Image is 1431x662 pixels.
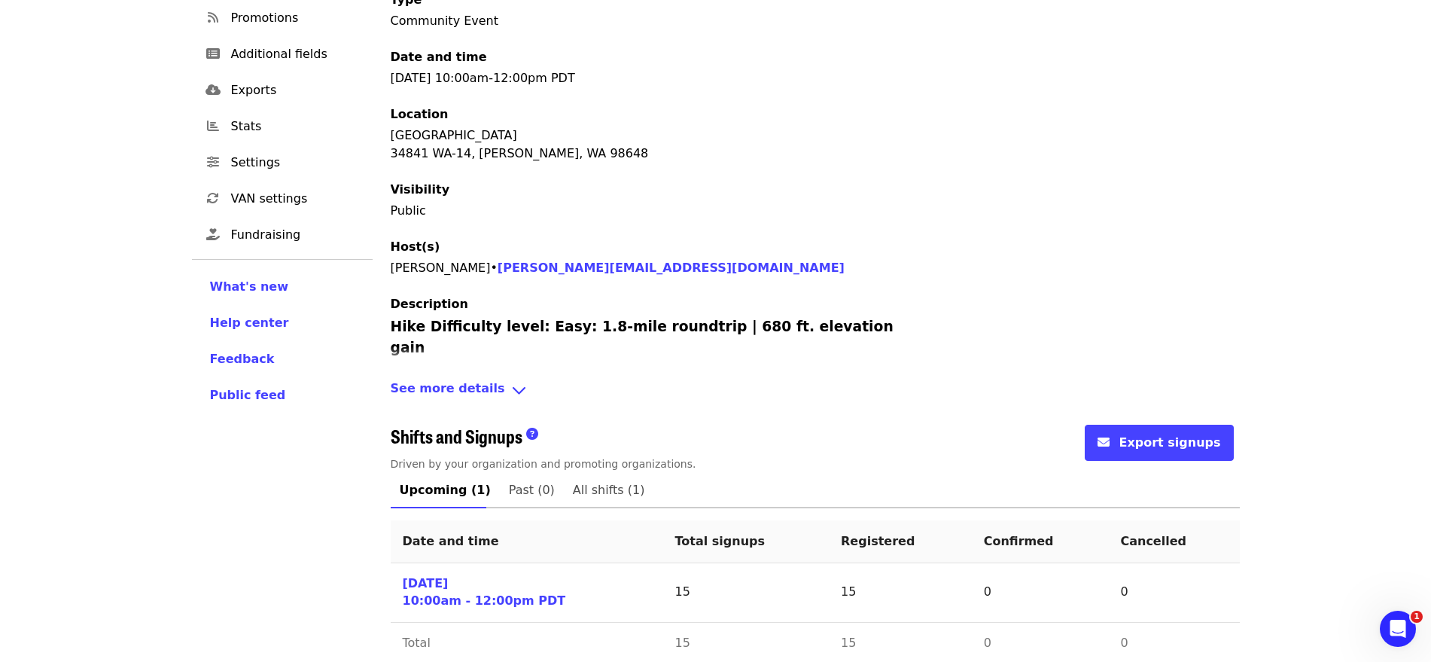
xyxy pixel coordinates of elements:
span: Cancelled [1120,534,1186,548]
i: cloud-download icon [206,83,221,97]
h3: Hike Difficulty level: Easy: 1.8-mile roundtrip | 680 ft. elevation gain [391,316,918,358]
i: rss icon [208,11,218,25]
span: Date and time [391,50,487,64]
span: Description [391,297,468,311]
a: Fundraising [192,217,373,253]
button: Feedback [210,350,275,368]
a: Settings [192,145,373,181]
span: Date and time [403,534,499,548]
span: Help center [210,316,289,330]
a: What's new [210,278,355,296]
i: list-alt icon [206,47,220,61]
p: Public [391,202,1240,220]
span: Visibility [391,182,450,197]
span: Host(s) [391,239,440,254]
a: [PERSON_NAME][EMAIL_ADDRESS][DOMAIN_NAME] [498,261,845,275]
i: angle-down icon [511,380,527,401]
i: envelope icon [1098,435,1110,450]
span: See more details [391,380,505,401]
a: Help center [210,314,355,332]
span: 1 [1411,611,1423,623]
div: 34841 WA-14, [PERSON_NAME], WA 98648 [391,145,1240,163]
span: Total [403,636,431,650]
span: Driven by your organization and promoting organizations. [391,458,696,470]
span: Exports [231,81,361,99]
a: Stats [192,108,373,145]
span: Upcoming (1) [400,480,491,501]
span: Shifts and Signups [391,423,522,449]
span: Settings [231,154,361,172]
a: Public feed [210,386,355,404]
iframe: Intercom live chat [1380,611,1416,647]
i: question-circle icon [526,427,538,441]
a: [DATE]10:00am - 12:00pm PDT [403,575,566,610]
span: [PERSON_NAME] • [391,261,845,275]
span: What's new [210,279,289,294]
span: Confirmed [984,534,1054,548]
span: Additional fields [231,45,361,63]
div: [GEOGRAPHIC_DATA] [391,127,1240,145]
span: Registered [841,534,915,548]
i: hand-holding-heart icon [206,227,220,242]
div: See more detailsangle-down icon [391,380,1240,401]
td: 0 [972,563,1109,623]
a: Past (0) [500,472,564,508]
i: sync icon [207,191,219,206]
span: Total signups [675,534,766,548]
a: Exports [192,72,373,108]
span: Past (0) [509,480,555,501]
span: Fundraising [231,226,361,244]
span: All shifts (1) [573,480,645,501]
button: envelope iconExport signups [1085,425,1233,461]
span: Public feed [210,388,286,402]
i: sliders-h icon [207,155,219,169]
td: 15 [663,563,830,623]
i: chart-bar icon [207,119,219,133]
a: Additional fields [192,36,373,72]
span: Stats [231,117,361,136]
span: Promotions [231,9,361,27]
a: Upcoming (1) [391,472,500,508]
a: VAN settings [192,181,373,217]
td: 0 [1108,563,1239,623]
td: 15 [829,563,972,623]
span: VAN settings [231,190,361,208]
span: Community Event [391,14,499,28]
a: All shifts (1) [564,472,654,508]
span: Location [391,107,449,121]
